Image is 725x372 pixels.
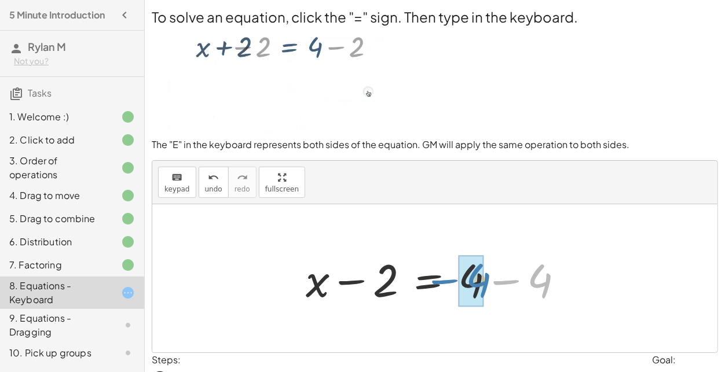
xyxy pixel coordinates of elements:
button: keyboardkeypad [158,167,196,198]
i: Task finished. [121,110,135,124]
span: redo [235,185,250,193]
div: 8. Equations - Keyboard [9,279,102,307]
i: Task finished. [121,189,135,202]
span: keypad [164,185,190,193]
h4: 5 Minute Introduction [9,8,105,22]
div: 4. Drag to move [9,189,102,202]
i: Task not started. [121,318,135,332]
i: Task finished. [121,133,135,147]
div: Not you? [14,56,135,67]
i: Task finished. [121,258,135,272]
p: The "E" in the keyboard represents both sides of the equation. GM will apply the same operation t... [152,138,718,152]
button: redoredo [228,167,257,198]
div: 5. Drag to combine [9,212,102,226]
div: Goal: [653,353,718,367]
div: 3. Order of operations [9,154,102,182]
i: Task started. [121,286,135,300]
button: undoundo [199,167,229,198]
i: undo [208,171,219,185]
span: Tasks [28,87,52,99]
i: Task not started. [121,346,135,360]
div: 10. Pick up groups [9,346,102,360]
span: undo [205,185,222,193]
div: 7. Factoring [9,258,102,272]
label: Steps: [152,353,181,366]
img: 588eb906b31f4578073de062033d99608f36bc8d28e95b39103595da409ec8cd.webp [152,27,385,135]
span: Rylan M [28,40,66,53]
i: Task finished. [121,235,135,249]
i: keyboard [171,171,182,185]
div: 1. Welcome :) [9,110,102,124]
h2: To solve an equation, click the "=" sign. Then type in the keyboard. [152,7,718,27]
span: fullscreen [265,185,299,193]
div: 2. Click to add [9,133,102,147]
i: Task finished. [121,161,135,175]
div: 9. Equations - Dragging [9,311,102,339]
div: 6. Distribution [9,235,102,249]
i: redo [237,171,248,185]
i: Task finished. [121,212,135,226]
button: fullscreen [259,167,305,198]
